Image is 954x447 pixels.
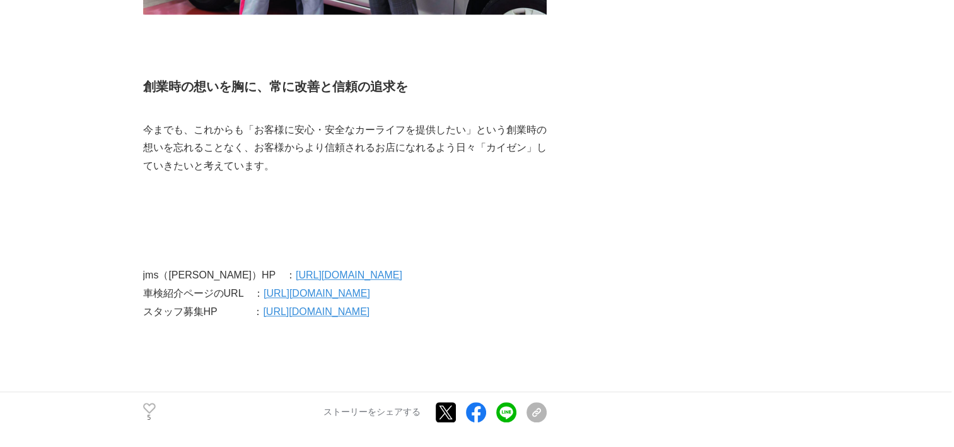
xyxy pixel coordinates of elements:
p: jms（[PERSON_NAME]）HP ： [143,266,547,285]
p: スタッフ募集HP ： [143,303,547,321]
a: [URL][DOMAIN_NAME] [263,306,369,317]
p: 今までも、これからも「お客様に安心・安全なカーライフを提供したい」という創業時の想いを忘れることなく、お客様からより信頼されるお店になれるよう日々「カイゼン」していきたいと考えています。 [143,121,547,176]
h2: 創業時の想いを胸に、常に改善と信頼の追求を [143,76,547,97]
p: 5 [143,415,156,421]
p: 車検紹介ページのURL ： [143,285,547,303]
a: [URL][DOMAIN_NAME] [264,288,370,299]
a: [URL][DOMAIN_NAME] [296,270,402,280]
p: ストーリーをシェアする [323,407,421,418]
